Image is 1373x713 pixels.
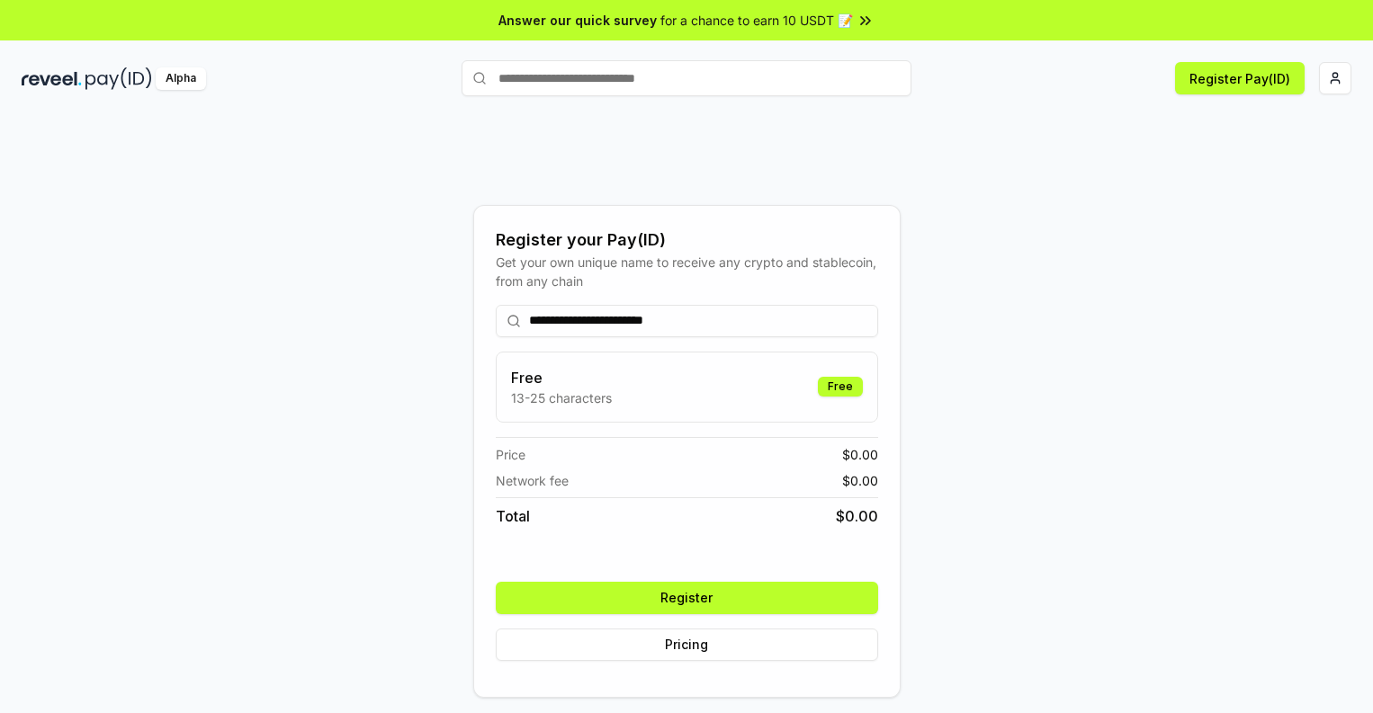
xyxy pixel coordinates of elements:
[496,227,878,253] div: Register your Pay(ID)
[1175,62,1305,94] button: Register Pay(ID)
[496,471,569,490] span: Network fee
[85,67,152,90] img: pay_id
[496,445,525,464] span: Price
[496,582,878,614] button: Register
[22,67,82,90] img: reveel_dark
[818,377,863,397] div: Free
[660,11,853,30] span: for a chance to earn 10 USDT 📝
[511,367,612,388] h3: Free
[836,505,878,527] span: $ 0.00
[156,67,206,90] div: Alpha
[511,388,612,407] p: 13-25 characters
[842,445,878,464] span: $ 0.00
[498,11,657,30] span: Answer our quick survey
[842,471,878,490] span: $ 0.00
[496,253,878,290] div: Get your own unique name to receive any crypto and stablecoin, from any chain
[496,628,878,661] button: Pricing
[496,505,530,527] span: Total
